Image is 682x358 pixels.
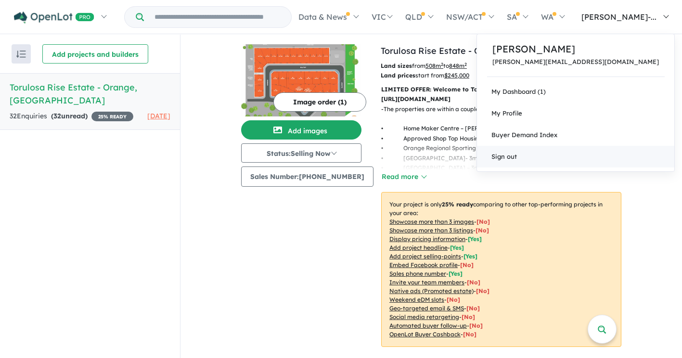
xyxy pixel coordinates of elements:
button: Sales Number:[PHONE_NUMBER] [241,166,373,187]
button: Add projects and builders [42,44,148,64]
u: Embed Facebook profile [389,261,458,268]
b: Land sizes [381,62,412,69]
u: OpenLot Buyer Cashback [389,331,461,338]
span: [ No ] [467,279,480,286]
p: from [381,61,531,71]
a: [PERSON_NAME] [492,42,659,56]
h5: Torulosa Rise Estate - Orange , [GEOGRAPHIC_DATA] [10,81,170,107]
b: Land prices [381,72,415,79]
u: Display pricing information [389,235,465,243]
sup: 2 [441,62,443,67]
span: [PERSON_NAME]-... [581,12,656,22]
p: Your project is only comparing to other top-performing projects in your area: - - - - - - - - - -... [381,192,621,347]
b: 25 % ready [442,201,473,208]
a: [PERSON_NAME][EMAIL_ADDRESS][DOMAIN_NAME] [492,58,659,65]
u: $ 245,000 [444,72,469,79]
u: 508 m [425,62,443,69]
span: [No] [462,313,475,320]
span: [No] [447,296,460,303]
input: Try estate name, suburb, builder or developer [146,7,289,27]
u: Social media retargeting [389,313,459,320]
u: Geo-targeted email & SMS [389,305,464,312]
u: Sales phone number [389,270,446,277]
span: My Profile [491,109,522,117]
u: Showcase more than 3 listings [389,227,473,234]
span: [DATE] [147,112,170,120]
u: Invite your team members [389,279,464,286]
u: Automated buyer follow-up [389,322,467,329]
button: Read more [381,171,426,182]
span: 32 [53,112,61,120]
u: Weekend eDM slots [389,296,444,303]
span: [ Yes ] [449,270,463,277]
p: - The properties are within a couple of minutes from: • Home Maker Centre – [PERSON_NAME][GEOGRAP... [381,104,616,183]
a: My Dashboard (1) [477,81,674,102]
span: to [443,62,467,69]
a: Torulosa Rise Estate - Orange [381,45,506,56]
span: [No] [463,331,476,338]
span: [No] [466,305,480,312]
a: My Profile [477,102,674,124]
u: Showcase more than 3 images [389,218,474,225]
span: [ Yes ] [463,253,477,260]
span: [No] [469,322,483,329]
div: 32 Enquir ies [10,111,133,122]
a: Sign out [477,146,674,167]
span: [No] [476,287,489,294]
span: [ No ] [460,261,474,268]
u: 848 m [449,62,467,69]
strong: ( unread) [51,112,88,120]
a: Buyer Demand Index [477,124,674,146]
img: Openlot PRO Logo White [14,12,94,24]
p: LIMITED OFFER: Welcome to Torulosa Rise, Orange’s newest family estate. [URL][DOMAIN_NAME] [381,85,621,104]
span: [ No ] [476,218,490,225]
button: Add images [241,120,361,140]
sup: 2 [464,62,467,67]
u: Add project headline [389,244,448,251]
img: sort.svg [16,51,26,58]
button: Image order (1) [273,92,366,112]
span: [ Yes ] [468,235,482,243]
span: [ No ] [476,227,489,234]
span: [ Yes ] [450,244,464,251]
span: 25 % READY [91,112,133,121]
img: Torulosa Rise Estate - Orange [241,44,361,116]
button: Status:Selling Now [241,143,361,163]
u: Add project selling-points [389,253,461,260]
p: start from [381,71,531,80]
u: Native ads (Promoted estate) [389,287,474,294]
